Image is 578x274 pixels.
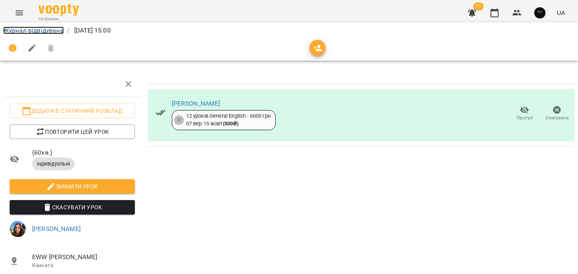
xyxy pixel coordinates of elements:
span: UA [557,8,565,17]
button: Menu [10,3,29,22]
li: / [67,26,69,35]
nav: breadcrumb [3,26,575,35]
p: [DATE] 15:00 [73,26,111,35]
span: індивідуальні [32,160,75,168]
img: 11d839d777b43516e4e2c1a6df0945d0.jpeg [10,221,26,237]
a: [PERSON_NAME] [32,225,81,233]
button: Змінити урок [10,179,135,194]
span: Повторити цей урок [16,127,128,137]
span: For Business [39,16,79,22]
span: Скасувати [545,115,569,121]
span: Додати в статичний розклад [16,106,128,116]
button: Повторити цей урок [10,125,135,139]
b: ( 500 ₴ ) [223,121,239,127]
button: Додати в статичний розклад [10,104,135,118]
span: Скасувати Урок [16,202,128,212]
span: Прогул [517,115,533,121]
span: EWW [PERSON_NAME] [32,252,135,262]
button: UA [554,5,568,20]
a: Журнал відвідувань [3,27,64,34]
div: 3 [174,115,184,125]
a: [PERSON_NAME] [172,100,220,107]
p: Кімната [32,262,135,270]
button: Скасувати Урок [10,200,135,215]
div: 12 уроків General English - 6000 грн 07 вер - 15 жовт [186,112,271,127]
button: Прогул [508,102,541,125]
span: 11 [473,2,484,10]
img: 5eed76f7bd5af536b626cea829a37ad3.jpg [534,7,545,18]
span: ( 60 хв. ) [32,148,135,157]
span: Змінити урок [16,182,128,191]
img: Voopty Logo [39,4,79,16]
button: Скасувати [541,102,573,125]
